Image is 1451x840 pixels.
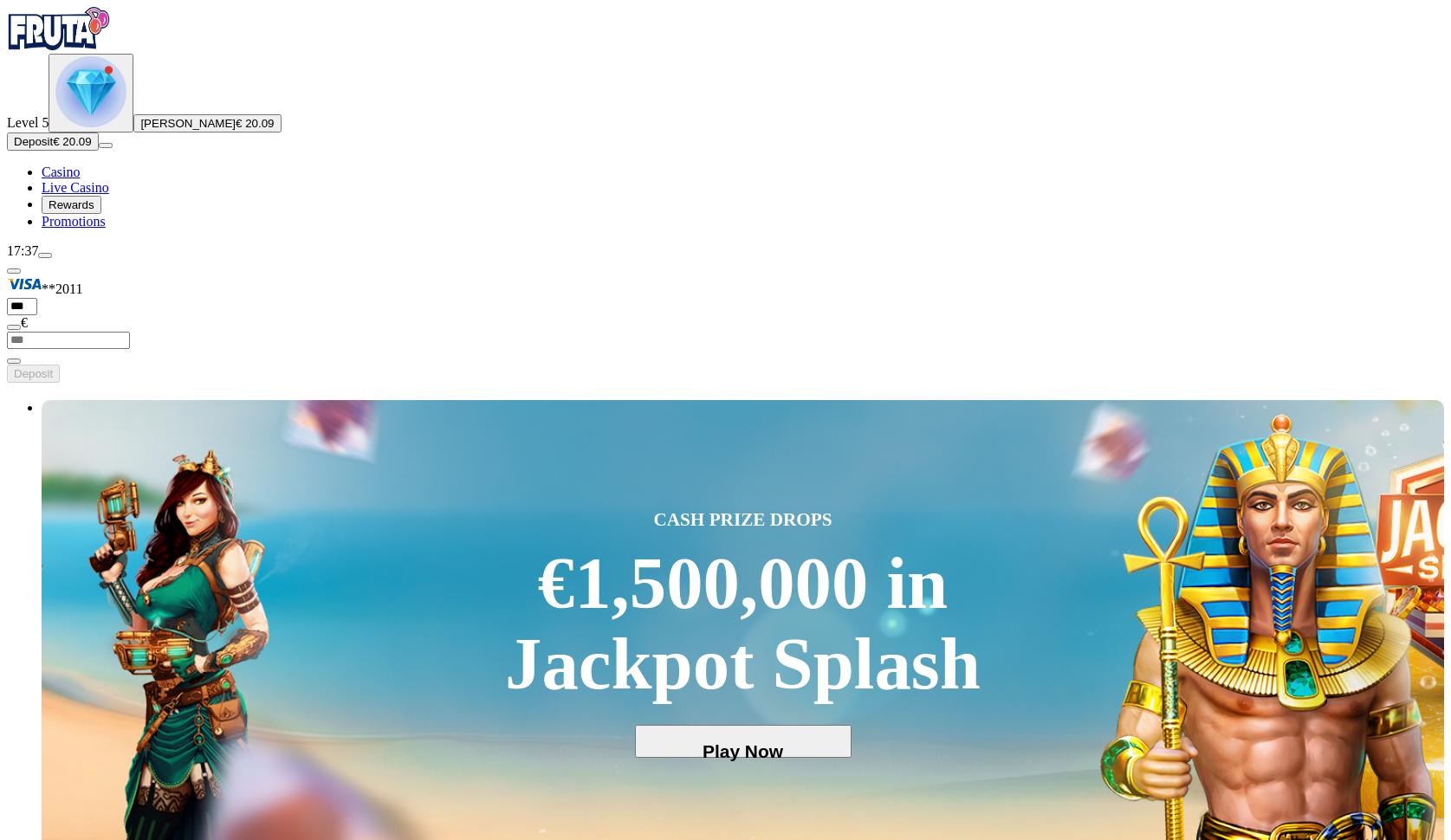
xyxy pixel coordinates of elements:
span: Deposit [14,135,53,148]
a: Casino [42,165,80,179]
nav: Main menu [7,165,1444,229]
nav: Primary [7,7,1444,229]
button: eye icon [7,359,21,364]
button: Deposit [7,365,60,383]
button: level unlocked [49,54,133,132]
span: Deposit [14,367,53,380]
span: Level 5 [7,115,49,130]
span: Rewards [49,198,94,211]
a: Promotions [42,214,106,229]
span: € 20.09 [236,117,274,130]
button: Rewards [42,196,101,214]
button: Hide quick deposit form [7,268,21,274]
img: level unlocked [55,56,126,127]
span: Play Now [659,740,827,762]
a: Fruta [7,38,111,53]
span: CASH PRIZE DROPS [653,507,832,534]
span: [PERSON_NAME] [140,117,236,130]
span: € [21,315,28,330]
button: eye icon [7,325,21,330]
button: Depositplus icon€ 20.09 [7,132,99,151]
span: 17:37 [7,243,38,258]
img: Fruta [7,7,111,50]
span: € 20.09 [53,135,91,148]
a: Live Casino [42,180,109,195]
img: Visa [7,275,42,294]
button: Play Now [635,725,852,758]
button: menu [38,253,52,258]
button: menu [99,143,113,148]
div: €1,500,000 in Jackpot Splash [505,543,981,705]
button: [PERSON_NAME]€ 20.09 [133,114,281,132]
